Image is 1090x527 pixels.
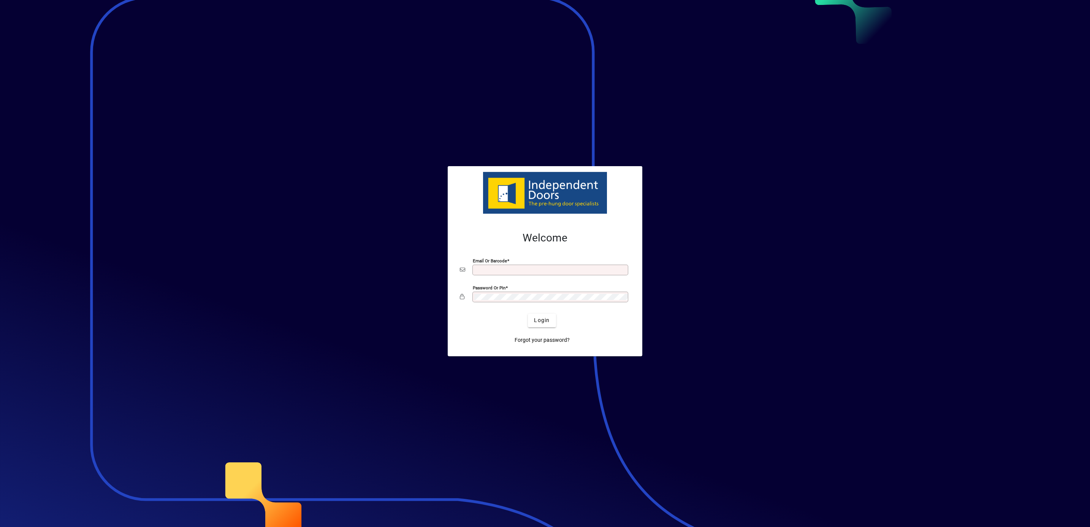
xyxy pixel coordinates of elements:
[473,285,505,290] mat-label: Password or Pin
[473,258,507,263] mat-label: Email or Barcode
[534,316,550,324] span: Login
[460,232,630,244] h2: Welcome
[528,314,556,327] button: Login
[515,336,570,344] span: Forgot your password?
[512,333,573,347] a: Forgot your password?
